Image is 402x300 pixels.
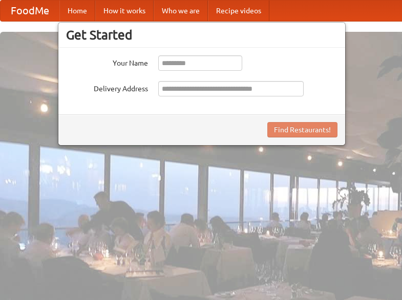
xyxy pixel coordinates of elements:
[59,1,95,21] a: Home
[66,55,148,68] label: Your Name
[267,122,337,137] button: Find Restaurants!
[95,1,154,21] a: How it works
[66,81,148,94] label: Delivery Address
[154,1,208,21] a: Who we are
[208,1,269,21] a: Recipe videos
[66,27,337,43] h3: Get Started
[1,1,59,21] a: FoodMe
